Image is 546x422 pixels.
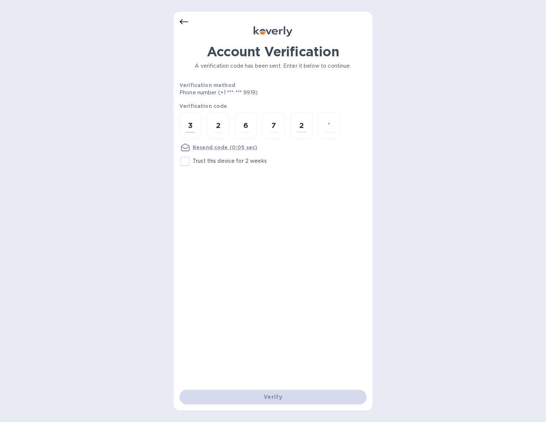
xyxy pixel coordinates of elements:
[179,44,367,59] h1: Account Verification
[193,144,257,150] u: Resend code (0:05 sec)
[179,102,367,110] p: Verification code
[179,89,314,97] p: Phone number (+1 *** *** 9919)
[193,157,267,165] p: Trust this device for 2 weeks
[179,82,235,88] b: Verification method
[179,62,367,70] p: A verification code has been sent. Enter it below to continue.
